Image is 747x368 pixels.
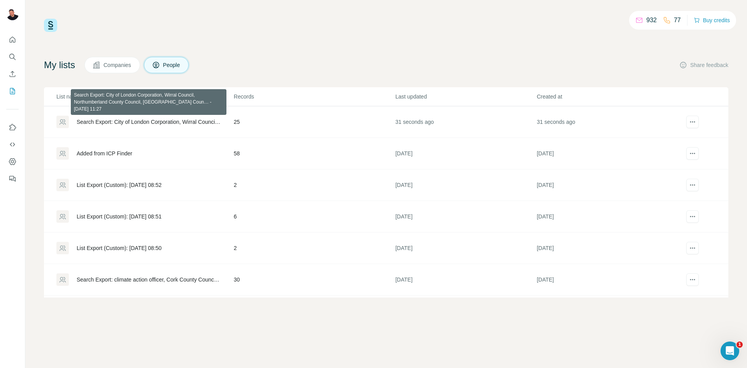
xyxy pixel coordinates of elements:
span: 1 [736,342,743,348]
td: 31 seconds ago [395,106,536,138]
button: Share feedback [679,61,728,69]
iframe: Intercom live chat [721,342,739,360]
button: Search [6,50,19,64]
div: Search Export: climate action officer, Cork County Council, Meath County Council, Dublin City Cou... [77,276,221,283]
p: Created at [537,93,677,100]
td: 2 [233,169,395,201]
button: My lists [6,84,19,98]
div: List Export (Custom): [DATE] 08:51 [77,213,161,220]
p: List name [56,93,233,100]
td: 58 [233,138,395,169]
div: Search Export: City of London Corporation, Wirral Council, Northumberland County Council, [GEOGRA... [77,118,221,126]
button: actions [686,242,699,254]
button: actions [686,210,699,223]
p: 932 [646,16,657,25]
button: actions [686,147,699,160]
td: 25 [233,106,395,138]
button: Use Surfe API [6,137,19,151]
td: [DATE] [537,201,678,232]
td: [DATE] [395,138,536,169]
td: [DATE] [537,169,678,201]
img: Surfe Logo [44,19,57,32]
button: Buy credits [694,15,730,26]
td: 2 [233,232,395,264]
td: 31 seconds ago [537,106,678,138]
button: Enrich CSV [6,67,19,81]
img: Avatar [6,8,19,20]
h4: My lists [44,59,75,71]
td: 30 [233,264,395,296]
td: [DATE] [537,138,678,169]
p: Last updated [395,93,536,100]
button: Use Surfe on LinkedIn [6,120,19,134]
p: Records [234,93,395,100]
div: Added from ICP Finder [77,150,132,157]
button: Quick start [6,33,19,47]
td: [DATE] [537,264,678,296]
span: People [163,61,181,69]
td: [DATE] [537,232,678,264]
td: [DATE] [395,264,536,296]
button: actions [686,179,699,191]
p: 77 [674,16,681,25]
td: [DATE] [395,169,536,201]
button: Dashboard [6,155,19,169]
td: [DATE] [395,201,536,232]
td: 6 [233,201,395,232]
button: actions [686,273,699,286]
span: Companies [103,61,132,69]
div: List Export (Custom): [DATE] 08:52 [77,181,161,189]
td: [DATE] [395,232,536,264]
button: actions [686,116,699,128]
div: List Export (Custom): [DATE] 08:50 [77,244,161,252]
button: Feedback [6,172,19,186]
